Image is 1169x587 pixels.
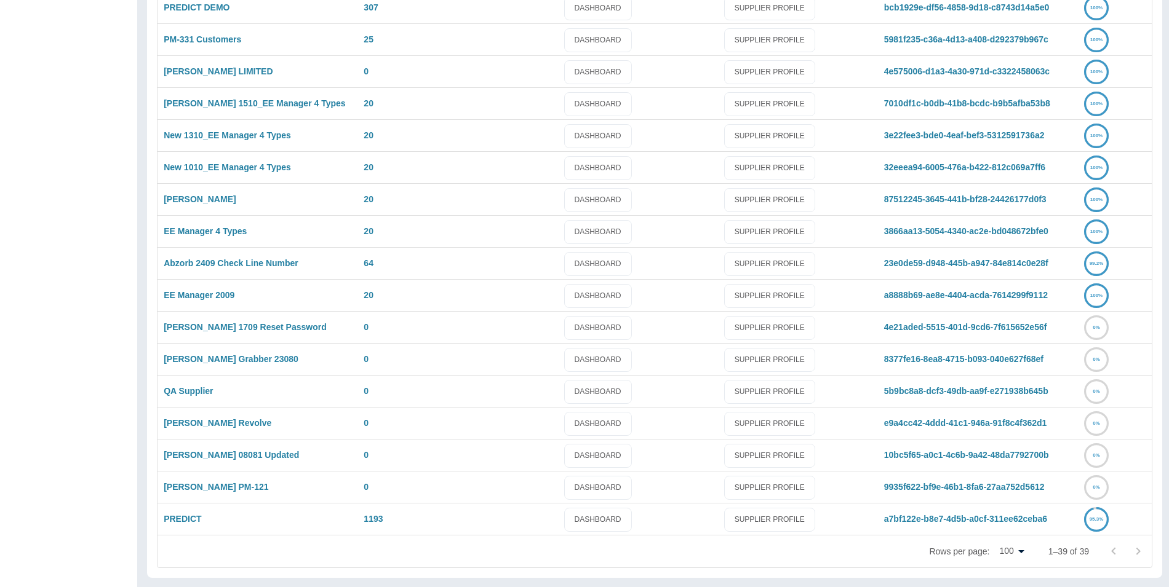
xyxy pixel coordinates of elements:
a: [PERSON_NAME] Revolve [164,418,271,428]
a: 100% [1084,194,1109,204]
a: SUPPLIER PROFILE [724,380,815,404]
a: SUPPLIER PROFILE [724,188,815,212]
a: 0% [1084,418,1109,428]
a: 0% [1084,322,1109,332]
a: 8377fe16-8ea8-4715-b093-040e627f68ef [884,354,1043,364]
a: 307 [364,2,378,12]
a: EE Manager 2009 [164,290,234,300]
a: DASHBOARD [564,508,632,532]
a: 0 [364,482,369,492]
a: SUPPLIER PROFILE [724,444,815,468]
a: 20 [364,290,373,300]
a: SUPPLIER PROFILE [724,92,815,116]
a: [PERSON_NAME] LIMITED [164,66,273,76]
a: 100% [1084,98,1109,108]
a: 0 [364,322,369,332]
a: SUPPLIER PROFILE [724,28,815,52]
p: 1–39 of 39 [1048,545,1089,557]
text: 0% [1093,484,1100,490]
a: 100% [1084,2,1109,12]
a: DASHBOARD [564,412,632,436]
a: [PERSON_NAME] Grabber 23080 [164,354,298,364]
a: 99.2% [1084,258,1109,268]
a: SUPPLIER PROFILE [724,476,815,500]
text: 0% [1093,357,1100,362]
a: DASHBOARD [564,252,632,276]
a: [PERSON_NAME] 1709 Reset Password [164,322,327,332]
a: 10bc5f65-a0c1-4c6b-9a42-48da7792700b [884,450,1049,460]
a: DASHBOARD [564,156,632,180]
a: DASHBOARD [564,444,632,468]
a: SUPPLIER PROFILE [724,284,815,308]
a: SUPPLIER PROFILE [724,412,815,436]
a: [PERSON_NAME] [164,194,236,204]
a: 0 [364,386,369,396]
a: 20 [364,226,373,236]
text: 100% [1090,229,1103,234]
a: 20 [364,130,373,140]
a: DASHBOARD [564,348,632,372]
a: 64 [364,258,373,268]
a: 0% [1084,450,1109,460]
a: QA Supplier [164,386,213,396]
a: New 1310_EE Manager 4 Types [164,130,291,140]
a: 87512245-3645-441b-bf28-24426177d0f3 [884,194,1047,204]
text: 100% [1090,197,1103,202]
a: SUPPLIER PROFILE [724,60,815,84]
a: 20 [364,162,373,172]
a: EE Manager 4 Types [164,226,247,236]
a: SUPPLIER PROFILE [724,124,815,148]
a: DASHBOARD [564,284,632,308]
a: DASHBOARD [564,316,632,340]
a: Abzorb 2409 Check Line Number [164,258,298,268]
text: 0% [1093,388,1100,394]
a: DASHBOARD [564,92,632,116]
a: SUPPLIER PROFILE [724,252,815,276]
a: PREDICT [164,514,201,524]
a: 4e575006-d1a3-4a30-971d-c3322458063c [884,66,1050,76]
p: Rows per page: [929,545,989,557]
a: 23e0de59-d948-445b-a947-84e814c0e28f [884,258,1048,268]
a: 0 [364,418,369,428]
a: 95.3% [1084,514,1109,524]
a: a8888b69-ae8e-4404-acda-7614299f9112 [884,290,1048,300]
a: [PERSON_NAME] 08081 Updated [164,450,299,460]
a: 100% [1084,226,1109,236]
a: SUPPLIER PROFILE [724,348,815,372]
a: DASHBOARD [564,188,632,212]
text: 100% [1090,293,1103,298]
text: 100% [1090,133,1103,138]
a: 100% [1084,290,1109,300]
a: 1193 [364,514,383,524]
text: 99.2% [1090,261,1104,266]
a: DASHBOARD [564,220,632,244]
a: DASHBOARD [564,60,632,84]
a: 0 [364,66,369,76]
text: 100% [1090,101,1103,106]
text: 100% [1090,37,1103,42]
a: bcb1929e-df56-4858-9d18-c8743d14a5e0 [884,2,1050,12]
text: 0% [1093,420,1100,426]
a: 3866aa13-5054-4340-ac2e-bd048672bfe0 [884,226,1048,236]
a: a7bf122e-b8e7-4d5b-a0cf-311ee62ceba6 [884,514,1047,524]
a: 0 [364,450,369,460]
a: 7010df1c-b0db-41b8-bcdc-b9b5afba53b8 [884,98,1050,108]
a: 100% [1084,34,1109,44]
text: 95.3% [1090,516,1104,522]
a: 0% [1084,354,1109,364]
text: 0% [1093,325,1100,330]
a: 32eeea94-6005-476a-b422-812c069a7ff6 [884,162,1045,172]
text: 0% [1093,452,1100,458]
a: 5b9bc8a8-dcf3-49db-aa9f-e271938b645b [884,386,1048,396]
div: 100 [994,542,1028,560]
a: SUPPLIER PROFILE [724,508,815,532]
text: 100% [1090,165,1103,170]
a: [PERSON_NAME] PM-121 [164,482,268,492]
a: PM-331 Customers [164,34,241,44]
a: 0% [1084,482,1109,492]
a: DASHBOARD [564,476,632,500]
a: PREDICT DEMO [164,2,229,12]
a: [PERSON_NAME] 1510_EE Manager 4 Types [164,98,345,108]
a: DASHBOARD [564,28,632,52]
a: SUPPLIER PROFILE [724,220,815,244]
